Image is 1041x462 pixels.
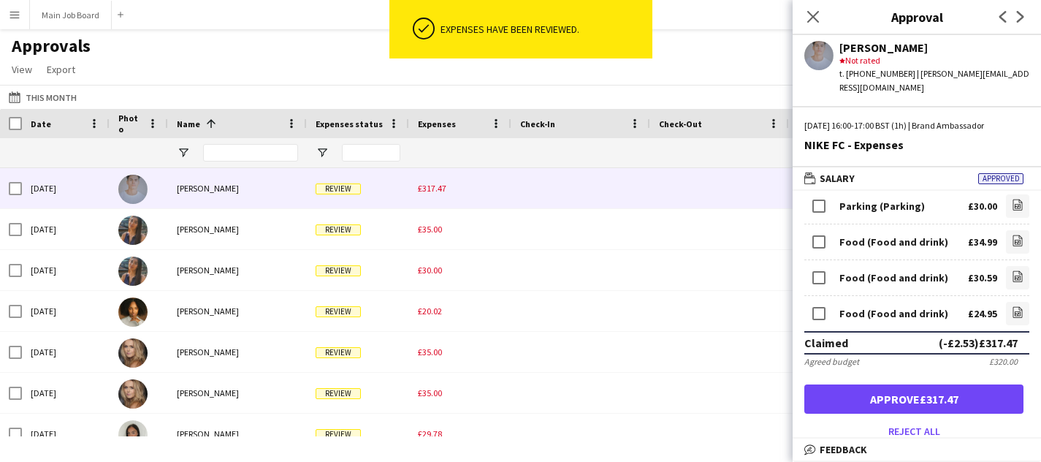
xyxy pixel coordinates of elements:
[12,63,32,76] span: View
[418,183,446,194] span: £317.47
[22,209,110,249] div: [DATE]
[820,443,867,456] span: Feedback
[316,388,361,399] span: Review
[316,306,361,317] span: Review
[793,167,1041,189] mat-expansion-panel-header: SalaryApproved
[118,298,148,327] img: Christine Hoilett
[968,308,997,319] div: £24.95
[118,379,148,409] img: Elysia Pemberton
[168,373,307,413] div: [PERSON_NAME]
[168,250,307,290] div: [PERSON_NAME]
[177,118,200,129] span: Name
[939,336,1018,350] div: (-£2.53) £317.47
[316,146,329,159] button: Open Filter Menu
[118,420,148,450] img: Erin Davies
[22,332,110,372] div: [DATE]
[168,414,307,454] div: [PERSON_NAME]
[968,201,997,212] div: £30.00
[418,306,442,317] span: £20.02
[418,118,456,129] span: Expenses
[839,201,925,212] div: Parking (Parking)
[839,273,948,284] div: Food (Food and drink)
[793,439,1041,461] mat-expansion-panel-header: Feedback
[804,356,859,367] div: Agreed budget
[342,144,400,162] input: Expenses status Filter Input
[47,63,75,76] span: Export
[968,273,997,284] div: £30.59
[839,54,1029,67] div: Not rated
[168,168,307,208] div: [PERSON_NAME]
[804,420,1023,443] button: Reject all
[118,216,148,245] img: Christianna Pitsillos
[31,118,51,129] span: Date
[804,336,848,350] div: Claimed
[316,118,383,129] span: Expenses status
[418,224,442,235] span: £35.00
[177,146,190,159] button: Open Filter Menu
[118,338,148,368] img: Elysia Pemberton
[804,138,1029,151] div: NIKE FC - Expenses
[989,356,1018,367] div: £320.00
[839,237,948,248] div: Food (Food and drink)
[6,88,80,106] button: This Month
[978,173,1023,184] span: Approved
[22,168,110,208] div: [DATE]
[118,113,142,135] span: Photo
[30,1,112,29] button: Main Job Board
[22,414,110,454] div: [DATE]
[118,257,148,286] img: Christianna Pitsillos
[968,237,997,248] div: £34.99
[22,250,110,290] div: [DATE]
[168,291,307,331] div: [PERSON_NAME]
[22,373,110,413] div: [DATE]
[839,41,1029,54] div: [PERSON_NAME]
[441,23,647,36] div: Expenses have been reviewed.
[804,385,1023,414] button: Approve£317.47
[168,332,307,372] div: [PERSON_NAME]
[118,175,148,204] img: Andres Reyes
[203,144,298,162] input: Name Filter Input
[316,347,361,358] span: Review
[316,224,361,235] span: Review
[820,172,855,185] span: Salary
[316,183,361,194] span: Review
[316,429,361,440] span: Review
[316,265,361,276] span: Review
[22,291,110,331] div: [DATE]
[793,7,1041,26] h3: Approval
[168,209,307,249] div: [PERSON_NAME]
[804,119,1029,132] div: [DATE] 16:00-17:00 BST (1h) | Brand Ambassador
[659,118,702,129] span: Check-Out
[839,67,1029,94] div: t. [PHONE_NUMBER] | [PERSON_NAME][EMAIL_ADDRESS][DOMAIN_NAME]
[418,428,442,439] span: £29.78
[418,265,442,276] span: £30.00
[418,346,442,357] span: £35.00
[839,308,948,319] div: Food (Food and drink)
[6,60,38,79] a: View
[41,60,81,79] a: Export
[418,387,442,398] span: £35.00
[520,118,555,129] span: Check-In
